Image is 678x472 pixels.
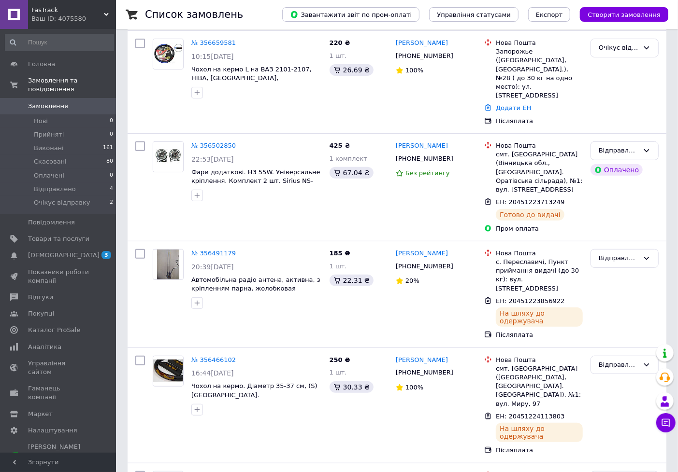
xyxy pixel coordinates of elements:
[34,157,67,166] span: Скасовані
[191,53,234,60] span: 10:15[DATE]
[330,369,347,376] span: 1 шт.
[330,263,347,270] span: 1 шт.
[191,39,236,46] a: № 356659581
[110,130,113,139] span: 0
[496,209,564,221] div: Готово до видачі
[34,171,64,180] span: Оплачені
[330,275,374,286] div: 22.31 ₴
[28,359,89,376] span: Управління сайтом
[28,218,75,227] span: Повідомлення
[282,7,419,22] button: Завантажити звіт по пром-оплаті
[496,249,583,258] div: Нова Пошта
[405,384,423,391] span: 100%
[330,39,350,46] span: 220 ₴
[28,235,89,243] span: Товари та послуги
[153,356,184,387] a: Фото товару
[28,102,68,111] span: Замовлення
[580,7,668,22] button: Створити замовлення
[153,39,184,69] a: Фото товару
[153,43,183,65] img: Фото товару
[330,52,347,59] span: 1 шт.
[153,142,183,172] img: Фото товару
[157,250,180,279] img: Фото товару
[28,426,77,435] span: Налаштування
[394,153,455,165] div: [PHONE_NUMBER]
[330,250,350,257] span: 185 ₴
[34,130,64,139] span: Прийняті
[191,276,320,292] a: Автомобільна радіо антена, активна, з кріпленням парна, жолобковая
[394,50,455,62] div: [PHONE_NUMBER]
[496,104,531,111] a: Додати ЕН
[496,307,583,327] div: На шляху до одержувача
[153,360,183,383] img: Фото товару
[394,366,455,379] div: [PHONE_NUMBER]
[599,43,639,53] div: Очікує відправку
[110,185,113,194] span: 4
[191,142,236,149] a: № 356502850
[31,6,104,14] span: FasTrack
[28,251,100,260] span: [DEMOGRAPHIC_DATA]
[153,249,184,280] a: Фото товару
[191,66,312,100] a: Чохол на кермо L на ВАЗ 2101-2107, НІВА, [GEOGRAPHIC_DATA], [GEOGRAPHIC_DATA] та іномарки з діаме...
[191,356,236,363] a: № 356466102
[28,410,53,418] span: Маркет
[191,382,321,416] a: Чохол на кермо. Діаметр 35-37 см, (S) [GEOGRAPHIC_DATA]. [GEOGRAPHIC_DATA]. Матиз. Спортивне керм...
[330,64,374,76] div: 26.69 ₴
[5,34,114,51] input: Пошук
[496,258,583,293] div: с. Переславичі, Пункт приймання-видачі (до 30 кг): вул. [STREET_ADDRESS]
[396,141,448,151] a: [PERSON_NAME]
[496,446,583,455] div: Післяплата
[405,67,423,74] span: 100%
[191,369,234,377] span: 16:44[DATE]
[101,251,111,259] span: 3
[330,356,350,363] span: 250 ₴
[496,356,583,364] div: Нова Пошта
[110,117,113,125] span: 0
[191,155,234,163] span: 22:53[DATE]
[396,356,448,365] a: [PERSON_NAME]
[536,11,563,18] span: Експорт
[599,146,639,156] div: Відправлено
[496,141,583,150] div: Нова Пошта
[28,60,55,69] span: Головна
[290,10,412,19] span: Завантажити звіт по пром-оплаті
[429,7,519,22] button: Управління статусами
[496,198,564,206] span: ЕН: 20451223713249
[191,250,236,257] a: № 356491179
[591,164,643,176] div: Оплачено
[145,9,243,20] h1: Список замовлень
[437,11,511,18] span: Управління статусами
[330,155,367,162] span: 1 комплект
[496,39,583,47] div: Нова Пошта
[28,343,61,351] span: Аналітика
[28,384,89,402] span: Гаманець компанії
[528,7,571,22] button: Експорт
[496,413,564,420] span: ЕН: 20451224113803
[31,14,116,23] div: Ваш ID: 4075580
[34,185,76,194] span: Відправлено
[103,144,113,153] span: 161
[405,277,419,284] span: 20%
[28,76,116,94] span: Замовлення та повідомлення
[496,150,583,194] div: смт. [GEOGRAPHIC_DATA] (Вінницька обл., [GEOGRAPHIC_DATA]. Оратівська сільрада), №1: вул. [STREET...
[496,423,583,442] div: На шляху до одержувача
[330,142,350,149] span: 425 ₴
[396,249,448,258] a: [PERSON_NAME]
[28,268,89,285] span: Показники роботи компанії
[153,141,184,172] a: Фото товару
[496,117,583,125] div: Післяплата
[34,144,64,153] span: Виконані
[496,224,583,233] div: Пром-оплата
[496,364,583,408] div: смт. [GEOGRAPHIC_DATA] ([GEOGRAPHIC_DATA], [GEOGRAPHIC_DATA]. [GEOGRAPHIC_DATA]), №1: вул. Миру, 97
[191,263,234,271] span: 20:39[DATE]
[496,331,583,339] div: Післяплата
[330,167,374,179] div: 67.04 ₴
[496,47,583,100] div: Запорожье ([GEOGRAPHIC_DATA], [GEOGRAPHIC_DATA].), №28 ( до 30 кг на одно место): ул. [STREET_ADD...
[191,168,320,194] a: Фари додаткові. H3 55W. Універсальне кріплення. Комплект 2 шт. Sirius NS-60W
[588,11,661,18] span: Створити замовлення
[405,169,450,177] span: Без рейтингу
